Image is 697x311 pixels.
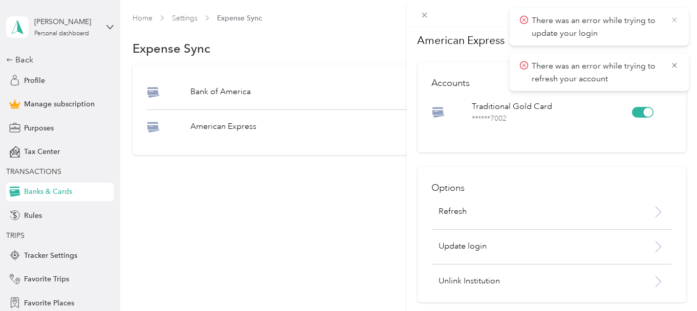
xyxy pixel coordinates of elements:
[439,275,632,287] p: Unlink Institution
[472,101,632,124] p: Traditional Gold Card
[532,14,663,39] p: There was an error while trying to update your login
[640,254,697,311] iframe: Everlance-gr Chat Button Frame
[432,76,672,90] h2: Accounts
[439,206,467,218] p: Refresh
[532,60,663,85] p: There was an error while trying to refresh your account
[418,33,687,48] h1: American Express
[432,181,672,195] h2: Options
[439,240,632,253] p: Update login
